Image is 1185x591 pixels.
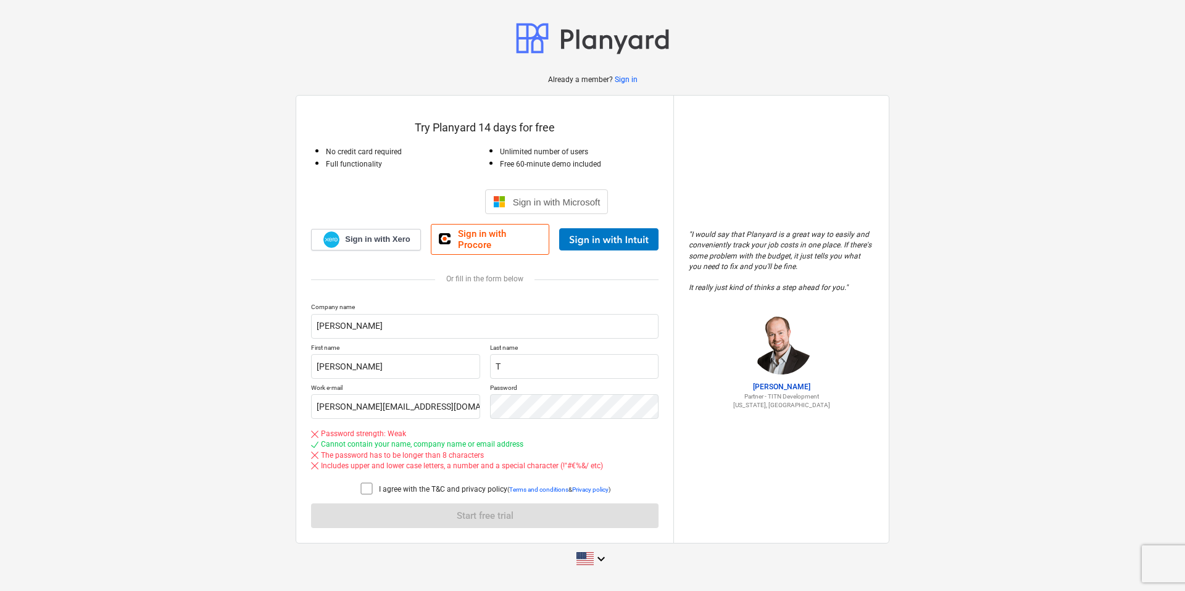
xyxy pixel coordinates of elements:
[509,486,568,493] a: Terms and conditions
[379,484,507,495] p: I agree with the T&C and privacy policy
[321,439,523,450] div: Cannot contain your name, company name or email address
[500,147,659,157] p: Unlimited number of users
[615,75,638,85] a: Sign in
[689,382,874,392] p: [PERSON_NAME]
[513,197,601,207] span: Sign in with Microsoft
[490,354,659,379] input: Last name
[311,120,659,135] p: Try Planyard 14 days for free
[311,354,480,379] input: First name
[750,313,812,374] img: Jordan Cohen
[321,461,603,471] div: Includes upper and lower case letters, a number and a special character (!"#€%&/ etc)
[507,486,610,494] p: ( & )
[594,552,609,566] i: keyboard_arrow_down
[493,196,505,208] img: Microsoft logo
[490,384,659,394] p: Password
[321,450,484,461] div: The password has to be longer than 8 characters
[326,159,485,170] p: Full functionality
[355,188,481,215] iframe: Sign in with Google Button
[345,234,410,245] span: Sign in with Xero
[311,275,659,283] div: Or fill in the form below
[311,384,480,394] p: Work e-mail
[311,303,659,313] p: Company name
[326,147,485,157] p: No credit card required
[323,231,339,248] img: Xero logo
[548,75,615,85] p: Already a member?
[431,224,549,255] a: Sign in with Procore
[689,401,874,409] p: [US_STATE], [GEOGRAPHIC_DATA]
[500,159,659,170] p: Free 60-minute demo included
[689,392,874,400] p: Partner - TITN Development
[311,344,480,354] p: First name
[490,344,659,354] p: Last name
[689,229,874,293] p: " I would say that Planyard is a great way to easily and conveniently track your job costs in one...
[311,394,480,419] input: Work e-mail
[572,486,609,493] a: Privacy policy
[311,229,421,250] a: Sign in with Xero
[321,429,406,439] div: Password strength: Weak
[311,314,659,339] input: Company name
[458,228,541,250] span: Sign in with Procore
